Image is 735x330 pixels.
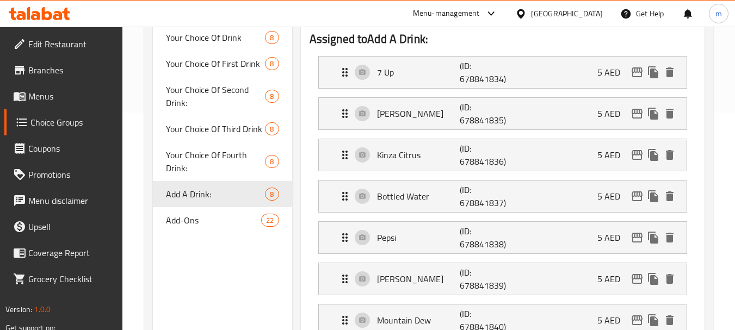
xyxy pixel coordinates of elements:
button: edit [629,229,645,246]
button: duplicate [645,229,662,246]
span: Your Choice Of Second Drink: [166,83,265,109]
p: Kinza Citrus [377,148,460,161]
div: Choices [265,57,279,70]
span: Promotions [28,168,114,181]
div: Menu-management [413,7,480,20]
li: Expand [310,134,696,176]
span: 1.0.0 [34,302,51,316]
div: Your Choice Of Drink8 [153,24,292,51]
button: duplicate [645,147,662,163]
button: delete [662,188,678,204]
p: (ID: 678841837) [460,183,515,209]
div: Expand [319,57,687,88]
span: 8 [265,124,278,134]
button: duplicate [645,271,662,287]
div: Add A Drink:8 [153,181,292,207]
button: duplicate [645,64,662,80]
div: Add-Ons22 [153,207,292,233]
p: [PERSON_NAME] [377,272,460,285]
li: Expand [310,93,696,134]
button: duplicate [645,105,662,122]
span: 22 [262,215,278,226]
span: Upsell [28,220,114,233]
span: 8 [265,157,278,167]
button: delete [662,271,678,287]
button: edit [629,312,645,328]
p: 5 AED [597,272,629,285]
div: Choices [265,90,279,103]
button: delete [662,147,678,163]
span: 8 [265,59,278,69]
p: [PERSON_NAME] [377,107,460,120]
span: Menu disclaimer [28,194,114,207]
a: Menus [4,83,123,109]
span: Add A Drink: [166,188,265,201]
p: 7 Up [377,66,460,79]
p: (ID: 678841836) [460,142,515,168]
div: [GEOGRAPHIC_DATA] [531,8,603,20]
span: m [715,8,722,20]
p: (ID: 678841834) [460,59,515,85]
li: Expand [310,258,696,300]
li: Expand [310,176,696,217]
span: Your Choice Of First Drink [166,57,265,70]
div: Choices [265,31,279,44]
p: (ID: 678841835) [460,101,515,127]
a: Coupons [4,135,123,161]
p: Bottled Water [377,190,460,203]
span: Menus [28,90,114,103]
span: Add-Ons [166,214,261,227]
button: edit [629,105,645,122]
div: Choices [265,122,279,135]
p: Pepsi [377,231,460,244]
div: Expand [319,98,687,129]
div: Your Choice Of Fourth Drink:8 [153,142,292,181]
p: Mountain Dew [377,314,460,327]
button: delete [662,64,678,80]
p: 5 AED [597,107,629,120]
li: Expand [310,217,696,258]
div: Expand [319,263,687,295]
span: Choice Groups [30,116,114,129]
span: 8 [265,33,278,43]
button: edit [629,188,645,204]
div: Expand [319,222,687,253]
div: Your Choice Of First Drink8 [153,51,292,77]
div: Your Choice Of Third Drink8 [153,116,292,142]
a: Branches [4,57,123,83]
button: edit [629,64,645,80]
p: 5 AED [597,148,629,161]
p: 5 AED [597,190,629,203]
span: Coupons [28,142,114,155]
div: Your Choice Of Second Drink:8 [153,77,292,116]
p: 5 AED [597,66,629,79]
button: duplicate [645,312,662,328]
span: Coverage Report [28,246,114,259]
p: (ID: 678841839) [460,266,515,292]
span: 8 [265,91,278,102]
span: Branches [28,64,114,77]
span: Grocery Checklist [28,272,114,285]
button: delete [662,105,678,122]
button: edit [629,147,645,163]
button: delete [662,229,678,246]
button: duplicate [645,188,662,204]
span: Edit Restaurant [28,38,114,51]
span: Version: [5,302,32,316]
span: Your Choice Of Drink [166,31,265,44]
span: 8 [265,189,278,200]
a: Promotions [4,161,123,188]
span: Your Choice Of Third Drink [166,122,265,135]
a: Menu disclaimer [4,188,123,214]
div: Choices [265,155,279,168]
p: 5 AED [597,231,629,244]
a: Upsell [4,214,123,240]
button: delete [662,312,678,328]
a: Choice Groups [4,109,123,135]
a: Edit Restaurant [4,31,123,57]
span: Your Choice Of Fourth Drink: [166,148,265,175]
li: Expand [310,52,696,93]
p: 5 AED [597,314,629,327]
a: Coverage Report [4,240,123,266]
button: edit [629,271,645,287]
